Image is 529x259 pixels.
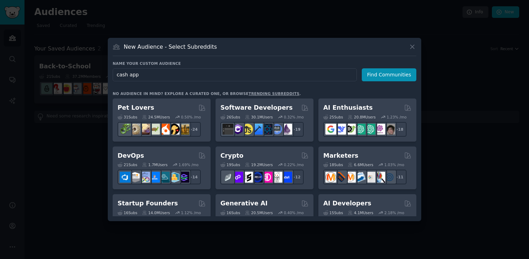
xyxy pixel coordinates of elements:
div: 1.69 % /mo [179,162,199,167]
div: 6.6M Users [348,162,373,167]
div: + 12 [289,170,304,184]
img: platformengineering [159,172,170,183]
img: leopardgeckos [139,124,150,135]
img: AItoolsCatalog [345,124,356,135]
img: Docker_DevOps [139,172,150,183]
img: MarketingResearch [374,172,385,183]
div: 0.40 % /mo [284,210,304,215]
div: 4.1M Users [348,210,373,215]
div: + 14 [186,170,201,184]
img: AskComputerScience [271,124,282,135]
div: 1.7M Users [142,162,168,167]
img: AskMarketing [345,172,356,183]
img: content_marketing [325,172,336,183]
img: aws_cdk [169,172,179,183]
h3: New Audience - Select Subreddits [124,43,217,50]
img: reactnative [262,124,273,135]
h2: DevOps [118,151,144,160]
img: DevOpsLinks [149,172,160,183]
img: cockatiel [159,124,170,135]
img: Emailmarketing [355,172,366,183]
img: chatgpt_prompts_ [365,124,375,135]
img: GoogleGeminiAI [325,124,336,135]
div: 24.5M Users [142,115,170,120]
img: AWS_Certified_Experts [129,172,140,183]
img: iOSProgramming [252,124,263,135]
input: Pick a short name, like "Digital Marketers" or "Movie-Goers" [113,68,357,81]
div: + 19 [289,122,304,137]
h2: Crypto [220,151,244,160]
img: ballpython [129,124,140,135]
h2: AI Developers [323,199,371,208]
img: herpetology [120,124,131,135]
img: turtle [149,124,160,135]
div: 31 Sub s [118,115,137,120]
h2: Marketers [323,151,358,160]
img: ethstaker [242,172,253,183]
a: trending subreddits [248,91,299,96]
div: + 11 [392,170,407,184]
img: PetAdvice [169,124,179,135]
img: csharp [232,124,243,135]
img: PlatformEngineers [178,172,189,183]
div: 1.12 % /mo [181,210,201,215]
img: elixir [281,124,292,135]
div: 1.03 % /mo [385,162,404,167]
div: 30.1M Users [245,115,273,120]
div: 0.50 % /mo [181,115,201,120]
img: bigseo [335,172,346,183]
div: 16 Sub s [220,210,240,215]
h2: AI Enthusiasts [323,103,373,112]
img: software [223,124,233,135]
img: chatgpt_promptDesign [355,124,366,135]
div: 0.22 % /mo [284,162,304,167]
div: + 24 [186,122,201,137]
div: 25 Sub s [323,115,343,120]
img: defi_ [281,172,292,183]
img: dogbreed [178,124,189,135]
img: azuredevops [120,172,131,183]
h2: Software Developers [220,103,292,112]
button: Find Communities [362,68,416,81]
div: 26 Sub s [220,115,240,120]
img: OpenAIDev [374,124,385,135]
div: 0.32 % /mo [284,115,304,120]
div: 21 Sub s [118,162,137,167]
div: No audience in mind? Explore a curated one, or browse . [113,91,301,96]
img: 0xPolygon [232,172,243,183]
div: 2.18 % /mo [385,210,404,215]
div: 16 Sub s [118,210,137,215]
img: CryptoNews [271,172,282,183]
img: defiblockchain [262,172,273,183]
div: 15 Sub s [323,210,343,215]
div: 18 Sub s [323,162,343,167]
img: OnlineMarketing [384,172,395,183]
div: 19.2M Users [245,162,273,167]
img: DeepSeek [335,124,346,135]
img: ethfinance [223,172,233,183]
div: 14.0M Users [142,210,170,215]
div: 20.8M Users [348,115,375,120]
img: ArtificalIntelligence [384,124,395,135]
div: + 18 [392,122,407,137]
img: googleads [365,172,375,183]
img: web3 [252,172,263,183]
h2: Pet Lovers [118,103,154,112]
h2: Startup Founders [118,199,178,208]
h2: Generative AI [220,199,268,208]
img: learnjavascript [242,124,253,135]
div: 1.23 % /mo [387,115,407,120]
div: 19 Sub s [220,162,240,167]
h3: Name your custom audience [113,61,416,66]
div: 20.5M Users [245,210,273,215]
